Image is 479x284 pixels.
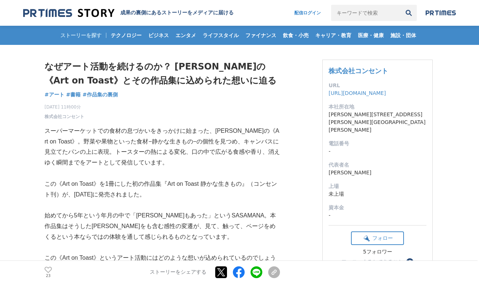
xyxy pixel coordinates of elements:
a: #書籍 [66,91,81,99]
span: [DATE] 11時00分 [45,104,84,110]
dd: - [329,212,426,219]
a: エンタメ [173,26,199,45]
span: ファイナンス [242,32,279,39]
button: ？ [406,258,414,266]
img: 成果の裏側にあるストーリーをメディアに届ける [23,8,114,18]
dt: 資本金 [329,204,426,212]
a: 株式会社コンセント [45,113,84,120]
dt: URL [329,82,426,89]
a: ファイナンス [242,26,279,45]
p: ストーリーをシェアする [150,269,206,276]
a: ライフスタイル [200,26,242,45]
dd: 未上場 [329,190,426,198]
img: prtimes [426,10,456,16]
button: 検索 [401,5,417,21]
span: 飲食・小売 [280,32,312,39]
a: 医療・健康 [355,26,387,45]
a: 飲食・小売 [280,26,312,45]
p: 23 [45,274,52,278]
dt: 本社所在地 [329,103,426,111]
span: ビジネス [145,32,172,39]
dd: - [329,148,426,155]
a: 施設・団体 [387,26,419,45]
dt: 電話番号 [329,140,426,148]
span: 施設・団体 [387,32,419,39]
span: ？ [407,259,412,265]
span: ライフスタイル [200,32,242,39]
p: この《Art on Toast》を1冊にした初の作品集『Art on Toast 静かな生きもの』（コンセント刊）が、[DATE]に発売されました。 [45,179,280,200]
input: キーワードで検索 [331,5,401,21]
p: スーパーマーケットでの食材の息づかいをきっかけに始まった、[PERSON_NAME]の《Art on Toast》。野菜や果物といった食材−静かな生きもの−の個性を見つめ、キャンバスに見立てたパ... [45,126,280,168]
a: テクノロジー [108,26,145,45]
a: [URL][DOMAIN_NAME] [329,90,386,96]
div: フォローするとできること [341,259,403,265]
a: ビジネス [145,26,172,45]
span: エンタメ [173,32,199,39]
button: フォロー [351,231,404,245]
span: キャリア・教育 [312,32,354,39]
span: テクノロジー [108,32,145,39]
dt: 上場 [329,182,426,190]
span: 医療・健康 [355,32,387,39]
a: #アート [45,91,64,99]
p: 始めてから5年という年月の中で「[PERSON_NAME]もあった」というSASAMANA。本作品集はそうした[PERSON_NAME]をも含む感性の変遷が、見て、触って、ページをめくるという本... [45,210,280,242]
p: この《Art on Toast》というアート活動にはどのような想いが込められているのでしょうか。またアート活動を本にするにあたり、どのような試行錯誤があったのでしょうか。 [45,253,280,274]
a: 成果の裏側にあるストーリーをメディアに届ける 成果の裏側にあるストーリーをメディアに届ける [23,8,234,18]
a: 配信ログイン [287,5,328,21]
h2: 成果の裏側にあるストーリーをメディアに届ける [120,10,234,16]
a: キャリア・教育 [312,26,354,45]
dt: 代表者名 [329,161,426,169]
div: 5フォロワー [351,249,404,255]
dd: [PERSON_NAME] [329,169,426,177]
dd: [PERSON_NAME][STREET_ADDRESS][PERSON_NAME][GEOGRAPHIC_DATA][PERSON_NAME] [329,111,426,134]
a: 株式会社コンセント [329,67,388,75]
a: #作品集の裏側 [82,91,118,99]
h1: なぜアート活動を続けるのか？ [PERSON_NAME]の《Art on Toast》とその作品集に込められた想いに迫る [45,60,280,88]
